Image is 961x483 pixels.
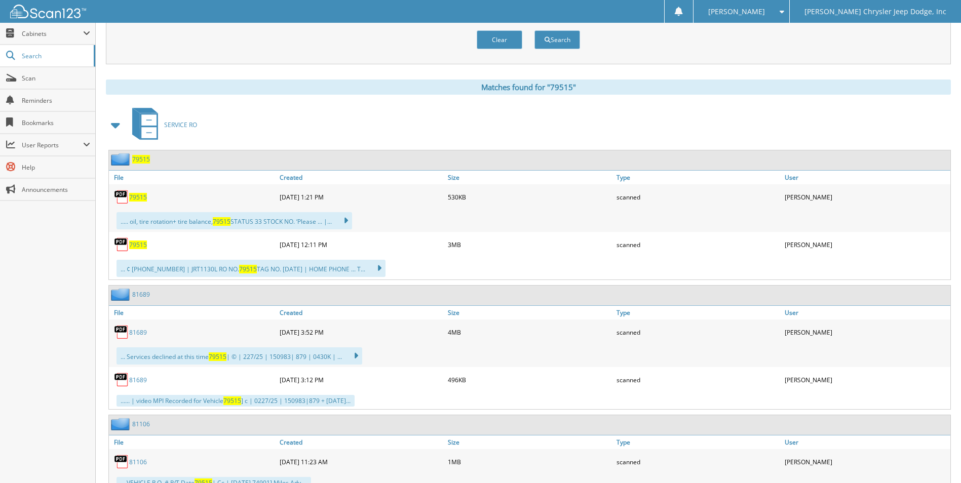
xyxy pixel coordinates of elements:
[614,234,782,255] div: scanned
[22,74,90,83] span: Scan
[910,434,961,483] iframe: Chat Widget
[132,420,150,428] a: 81106
[223,396,241,405] span: 79515
[114,237,129,252] img: PDF.png
[277,435,445,449] a: Created
[614,435,782,449] a: Type
[129,376,147,384] a: 81689
[111,153,132,166] img: folder2.png
[22,163,90,172] span: Help
[534,30,580,49] button: Search
[114,454,129,469] img: PDF.png
[129,328,147,337] a: 81689
[782,171,950,184] a: User
[277,171,445,184] a: Created
[22,29,83,38] span: Cabinets
[277,306,445,319] a: Created
[614,171,782,184] a: Type
[708,9,765,15] span: [PERSON_NAME]
[277,322,445,342] div: [DATE] 3:52 PM
[614,370,782,390] div: scanned
[22,52,89,60] span: Search
[782,435,950,449] a: User
[164,120,197,129] span: SERVICE RO
[213,217,230,226] span: 79515
[22,96,90,105] span: Reminders
[782,322,950,342] div: [PERSON_NAME]
[477,30,522,49] button: Clear
[782,234,950,255] div: [PERSON_NAME]
[129,240,147,249] a: 79515
[277,187,445,207] div: [DATE] 1:21 PM
[277,452,445,472] div: [DATE] 11:23 AM
[132,155,150,164] a: 79515
[445,234,613,255] div: 3MB
[106,79,951,95] div: Matches found for "79515"
[782,306,950,319] a: User
[614,187,782,207] div: scanned
[445,306,613,319] a: Size
[22,141,83,149] span: User Reports
[114,325,129,340] img: PDF.png
[277,234,445,255] div: [DATE] 12:11 PM
[126,105,197,145] a: SERVICE RO
[239,265,257,273] span: 79515
[445,435,613,449] a: Size
[277,370,445,390] div: [DATE] 3:12 PM
[209,352,226,361] span: 79515
[445,171,613,184] a: Size
[117,212,352,229] div: ..... oil, tire rotation+ tire balance, STATUS 33 STOCK NO. ‘Please ... |...
[129,458,147,466] a: 81106
[445,452,613,472] div: 1MB
[614,452,782,472] div: scanned
[129,193,147,202] a: 79515
[109,435,277,449] a: File
[445,370,613,390] div: 496KB
[117,395,355,407] div: ...... | video MPI Recorded for Vehicle ] c | 0227/25 | 150983|879 + [DATE]...
[114,372,129,387] img: PDF.png
[804,9,946,15] span: [PERSON_NAME] Chrysler Jeep Dodge, Inc
[114,189,129,205] img: PDF.png
[132,290,150,299] a: 81689
[445,187,613,207] div: 530KB
[109,306,277,319] a: File
[22,185,90,194] span: Announcements
[782,187,950,207] div: [PERSON_NAME]
[22,118,90,127] span: Bookmarks
[445,322,613,342] div: 4MB
[111,288,132,301] img: folder2.png
[782,452,950,472] div: [PERSON_NAME]
[109,171,277,184] a: File
[10,5,86,18] img: scan123-logo-white.svg
[117,347,362,365] div: ... Services declined at this time | © | 227/25 | 150983| 879 | 0430K | ...
[614,306,782,319] a: Type
[782,370,950,390] div: [PERSON_NAME]
[117,260,386,277] div: ... ¢ [PHONE_NUMBER] | JRT1130L RO NO. TAG NO. [DATE] | HOME PHONE ... T...
[111,418,132,430] img: folder2.png
[614,322,782,342] div: scanned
